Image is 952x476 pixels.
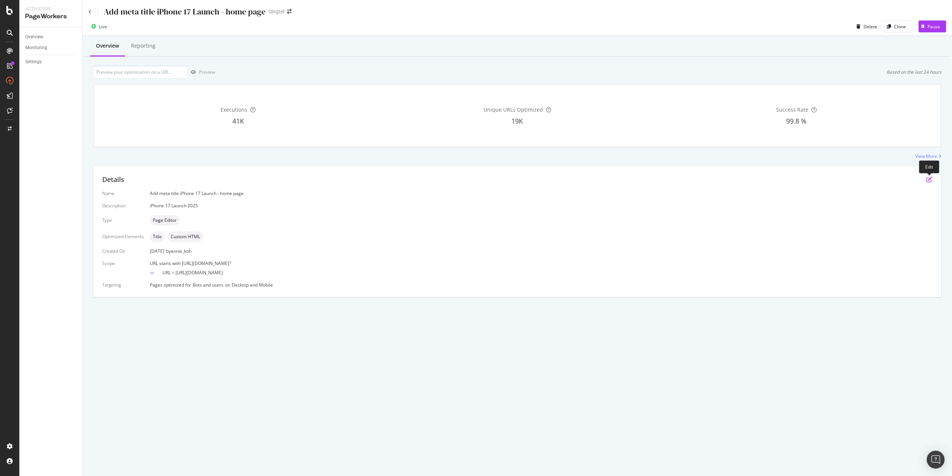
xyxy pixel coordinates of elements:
[25,44,47,52] div: Monitoring
[919,160,939,173] div: Edit
[102,202,144,209] div: Description
[102,260,144,266] div: Scope
[776,106,808,113] span: Success Rate
[25,58,42,66] div: Settings
[102,282,144,288] div: Targeting
[915,153,942,159] a: View More
[919,20,946,32] button: Pause
[171,234,200,239] span: Custom HTML
[102,190,144,197] div: Name
[25,44,77,52] a: Monitoring
[104,6,266,17] div: Add meta title iPhone 17 Launch - home page
[150,231,165,242] div: neutral label
[199,69,215,75] div: Preview
[150,215,180,226] div: neutral label
[884,20,912,32] button: Clone
[232,282,273,288] div: Desktop and Mobile
[102,217,144,223] div: Type
[483,106,543,113] span: Unique URLs Optimized
[232,116,244,125] span: 41K
[102,175,124,185] div: Details
[25,58,77,66] a: Settings
[193,282,223,288] div: Bots and users
[150,269,163,276] div: or
[511,116,523,125] span: 19K
[150,202,932,209] div: iPhone 17 Launch 2025
[131,42,155,49] div: Reporting
[89,10,91,14] a: Click to go back
[25,6,76,12] div: Activation
[221,106,247,113] span: Executions
[96,42,119,49] div: Overview
[150,260,231,266] span: URL starts with [URL][DOMAIN_NAME]?
[926,176,932,182] div: pen-to-square
[102,248,144,254] div: Created On
[863,23,877,30] div: Delete
[887,69,942,75] div: Based on the last 24 hours
[150,190,932,197] div: Add meta title iPhone 17 Launch - home page
[786,116,807,125] span: 99.8 %
[150,282,932,288] div: Pages optimized for on
[268,8,284,15] div: Singtel
[163,269,223,276] span: URL = [URL][DOMAIN_NAME]
[25,33,43,41] div: Overview
[853,20,877,32] button: Delete
[927,23,940,30] div: Pause
[25,33,77,41] a: Overview
[166,248,192,254] div: by annie_koh
[102,233,144,240] div: Optimized Elements
[25,12,76,21] div: PageWorkers
[153,218,177,223] span: Page Editor
[915,153,937,159] div: View More
[894,23,906,30] div: Clone
[93,66,188,79] input: Preview your optimization on a URL
[99,23,107,30] div: Live
[927,451,945,469] div: Open Intercom Messenger
[188,66,215,78] button: Preview
[287,9,292,14] div: arrow-right-arrow-left
[150,248,932,254] div: [DATE]
[153,234,162,239] span: Title
[168,231,203,242] div: neutral label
